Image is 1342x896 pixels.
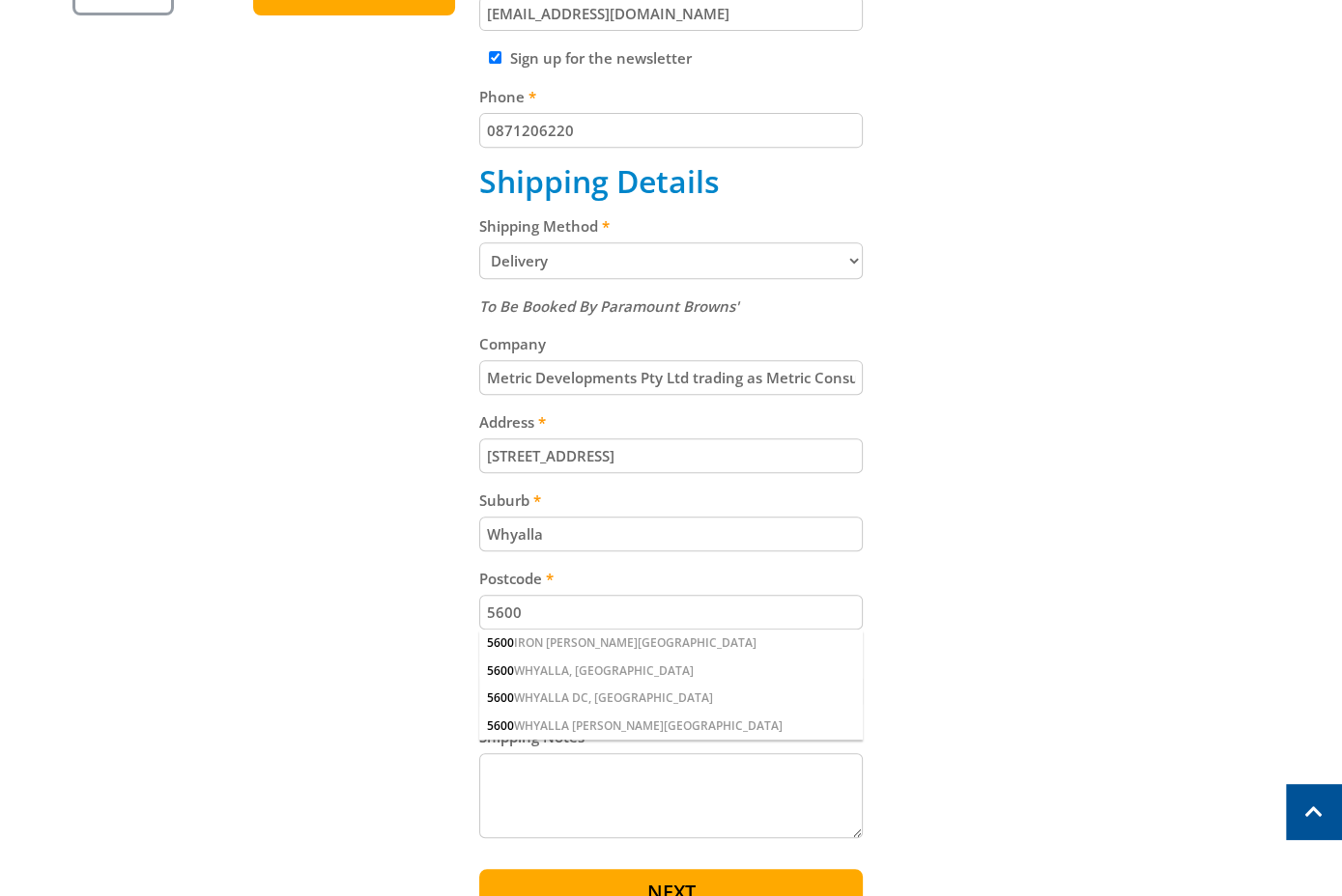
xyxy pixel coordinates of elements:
label: Shipping Method [479,214,863,238]
select: Please select a shipping method. [479,242,863,279]
span: 5600 [487,717,514,734]
span: 5600 [487,689,514,706]
label: Phone [479,85,863,108]
span: 5600 [487,634,514,651]
label: Sign up for the newsletter [510,48,692,68]
input: Please enter your address. [479,438,863,473]
label: Company [479,332,863,355]
div: WHYALLA DC, [GEOGRAPHIC_DATA] [479,685,863,712]
h2: Shipping Details [479,163,863,200]
label: Postcode [479,567,863,590]
input: Please enter your telephone number. [479,113,863,148]
span: 5600 [487,662,514,679]
div: WHYALLA, [GEOGRAPHIC_DATA] [479,658,863,685]
div: WHYALLA [PERSON_NAME][GEOGRAPHIC_DATA] [479,713,863,740]
input: Please enter your suburb. [479,517,863,551]
input: Please enter your postcode. [479,595,863,630]
label: Suburb [479,489,863,512]
em: To Be Booked By Paramount Browns' [479,296,739,316]
label: Address [479,410,863,434]
div: IRON [PERSON_NAME][GEOGRAPHIC_DATA] [479,630,863,657]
